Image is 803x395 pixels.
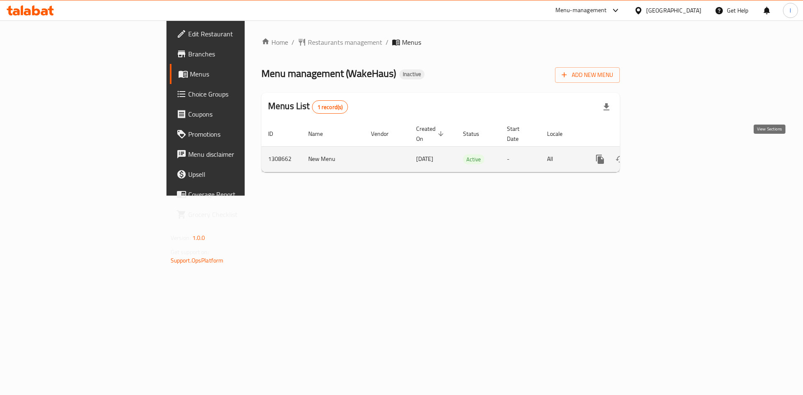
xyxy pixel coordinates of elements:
[583,121,677,147] th: Actions
[170,24,301,44] a: Edit Restaurant
[610,149,630,169] button: Change Status
[261,37,620,47] nav: breadcrumb
[507,124,530,144] span: Start Date
[192,232,205,243] span: 1.0.0
[540,146,583,172] td: All
[399,69,425,79] div: Inactive
[416,153,433,164] span: [DATE]
[302,146,364,172] td: New Menu
[188,209,294,219] span: Grocery Checklist
[463,154,484,164] div: Active
[790,6,791,15] span: I
[188,149,294,159] span: Menu disclaimer
[268,100,348,114] h2: Menus List
[170,44,301,64] a: Branches
[562,70,613,80] span: Add New Menu
[170,124,301,144] a: Promotions
[298,37,382,47] a: Restaurants management
[170,164,301,184] a: Upsell
[555,67,620,83] button: Add New Menu
[261,121,677,172] table: enhanced table
[170,84,301,104] a: Choice Groups
[170,184,301,204] a: Coverage Report
[590,149,610,169] button: more
[171,247,209,257] span: Get support on:
[399,71,425,78] span: Inactive
[268,129,284,139] span: ID
[188,109,294,119] span: Coupons
[646,6,701,15] div: [GEOGRAPHIC_DATA]
[547,129,573,139] span: Locale
[171,255,224,266] a: Support.OpsPlatform
[308,37,382,47] span: Restaurants management
[312,100,348,114] div: Total records count
[170,64,301,84] a: Menus
[386,37,389,47] li: /
[188,189,294,199] span: Coverage Report
[402,37,421,47] span: Menus
[416,124,446,144] span: Created On
[171,232,191,243] span: Version:
[188,49,294,59] span: Branches
[188,89,294,99] span: Choice Groups
[170,204,301,224] a: Grocery Checklist
[188,129,294,139] span: Promotions
[555,5,607,15] div: Menu-management
[308,129,334,139] span: Name
[463,155,484,164] span: Active
[170,104,301,124] a: Coupons
[190,69,294,79] span: Menus
[463,129,490,139] span: Status
[371,129,399,139] span: Vendor
[170,144,301,164] a: Menu disclaimer
[188,29,294,39] span: Edit Restaurant
[312,103,348,111] span: 1 record(s)
[188,169,294,179] span: Upsell
[261,64,396,83] span: Menu management ( WakeHaus )
[500,146,540,172] td: -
